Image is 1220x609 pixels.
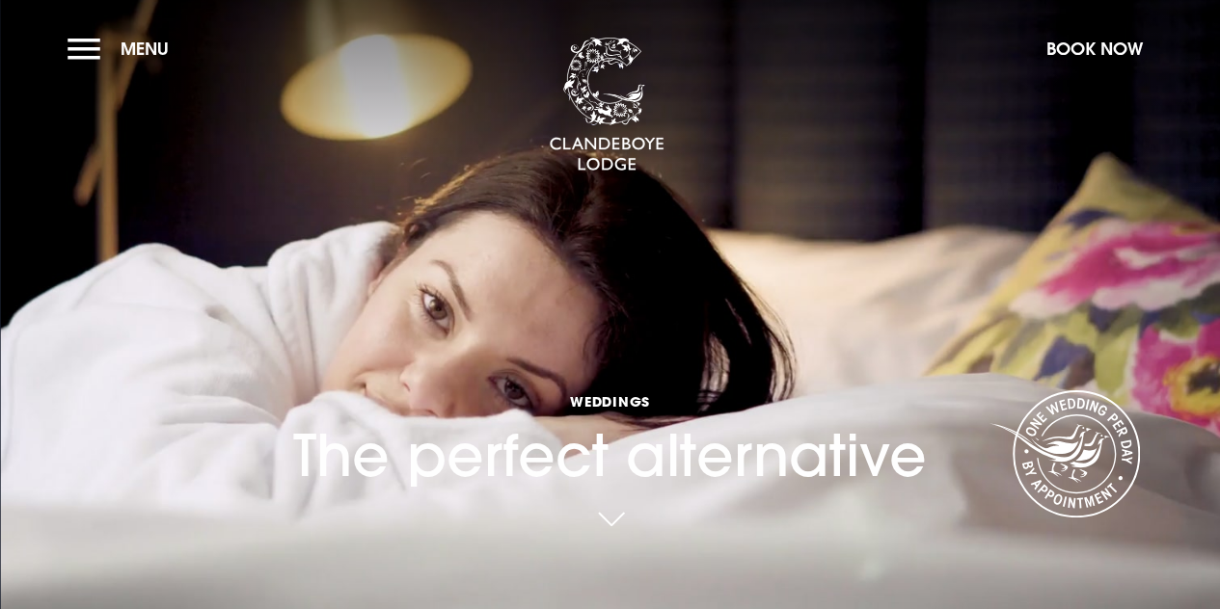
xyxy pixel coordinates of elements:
[293,316,927,490] h1: The perfect alternative
[549,38,664,172] img: Clandeboye Lodge
[121,38,169,60] span: Menu
[293,392,927,410] span: Weddings
[68,28,178,69] button: Menu
[1037,28,1152,69] button: Book Now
